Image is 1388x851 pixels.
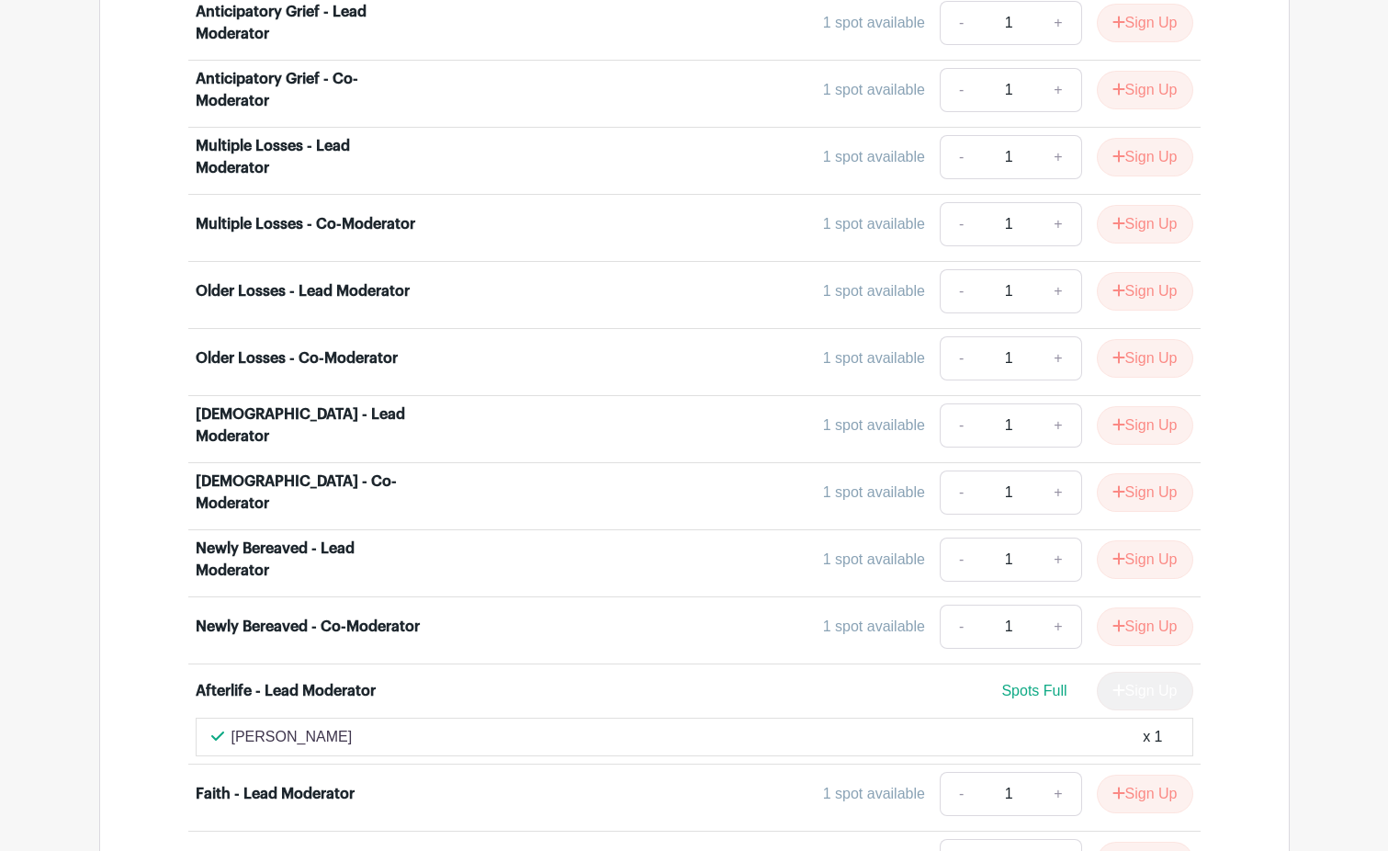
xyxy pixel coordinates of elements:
[823,549,925,571] div: 1 spot available
[823,783,925,805] div: 1 spot available
[196,471,423,515] div: [DEMOGRAPHIC_DATA] - Co-Moderator
[1097,775,1193,813] button: Sign Up
[196,680,376,702] div: Afterlife - Lead Moderator
[940,1,982,45] a: -
[1097,540,1193,579] button: Sign Up
[196,347,398,369] div: Older Losses - Co-Moderator
[196,538,423,582] div: Newly Bereaved - Lead Moderator
[940,471,982,515] a: -
[940,403,982,448] a: -
[823,79,925,101] div: 1 spot available
[1035,538,1081,582] a: +
[196,403,423,448] div: [DEMOGRAPHIC_DATA] - Lead Moderator
[940,68,982,112] a: -
[1035,471,1081,515] a: +
[1035,202,1081,246] a: +
[1097,272,1193,311] button: Sign Up
[1097,205,1193,244] button: Sign Up
[196,213,415,235] div: Multiple Losses - Co-Moderator
[940,202,982,246] a: -
[940,135,982,179] a: -
[1097,339,1193,378] button: Sign Up
[231,726,353,748] p: [PERSON_NAME]
[1001,683,1066,698] span: Spots Full
[823,213,925,235] div: 1 spot available
[1097,4,1193,42] button: Sign Up
[940,605,982,649] a: -
[1143,726,1162,748] div: x 1
[823,482,925,504] div: 1 spot available
[196,616,420,638] div: Newly Bereaved - Co-Moderator
[1035,605,1081,649] a: +
[1035,1,1081,45] a: +
[196,135,423,179] div: Multiple Losses - Lead Moderator
[196,280,410,302] div: Older Losses - Lead Moderator
[1035,269,1081,313] a: +
[823,12,925,34] div: 1 spot available
[196,1,423,45] div: Anticipatory Grief - Lead Moderator
[1035,772,1081,816] a: +
[1035,336,1081,380] a: +
[1035,403,1081,448] a: +
[1097,71,1193,109] button: Sign Up
[196,783,355,805] div: Faith - Lead Moderator
[823,280,925,302] div: 1 spot available
[1097,406,1193,445] button: Sign Up
[940,269,982,313] a: -
[823,414,925,437] div: 1 spot available
[823,347,925,369] div: 1 spot available
[1097,607,1193,646] button: Sign Up
[823,616,925,638] div: 1 spot available
[196,68,423,112] div: Anticipatory Grief - Co-Moderator
[940,538,982,582] a: -
[940,772,982,816] a: -
[940,336,982,380] a: -
[1097,138,1193,176] button: Sign Up
[1035,135,1081,179] a: +
[1097,473,1193,512] button: Sign Up
[823,146,925,168] div: 1 spot available
[1035,68,1081,112] a: +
